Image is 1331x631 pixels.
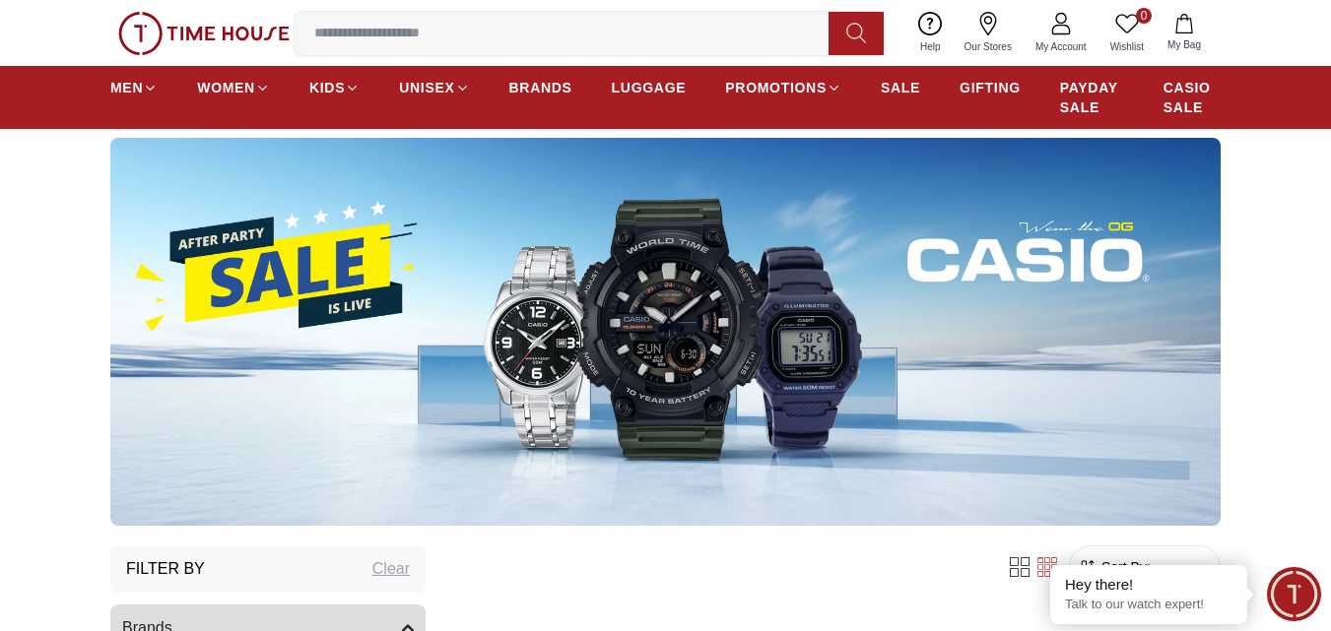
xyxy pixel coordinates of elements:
[960,78,1021,97] span: GIFTING
[197,70,270,105] a: WOMEN
[1098,8,1156,58] a: 0Wishlist
[612,70,687,105] a: LUGGAGE
[1160,37,1209,52] span: My Bag
[912,39,949,54] span: Help
[197,78,255,97] span: WOMEN
[612,78,687,97] span: LUGGAGE
[309,70,360,105] a: KIDS
[1065,597,1232,613] p: Talk to our watch expert!
[1267,567,1321,621] div: Chat Widget
[372,557,410,581] div: Clear
[110,78,143,97] span: MEN
[1136,8,1152,24] span: 0
[725,70,841,105] a: PROMOTIONS
[953,8,1024,58] a: Our Stores
[110,138,1221,526] img: ...
[509,70,572,105] a: BRANDS
[399,78,454,97] span: UNISEX
[1028,39,1095,54] span: My Account
[1078,557,1151,577] button: Sort By:
[1164,70,1221,125] a: CASIO SALE
[110,70,158,105] a: MEN
[908,8,953,58] a: Help
[118,12,290,55] img: ...
[1098,557,1151,577] span: Sort By:
[725,78,827,97] span: PROMOTIONS
[881,70,920,105] a: SALE
[957,39,1020,54] span: Our Stores
[399,70,469,105] a: UNISEX
[960,70,1021,105] a: GIFTING
[309,78,345,97] span: KIDS
[1060,70,1124,125] a: PAYDAY SALE
[509,78,572,97] span: BRANDS
[126,557,205,581] h3: Filter By
[881,78,920,97] span: SALE
[1065,575,1232,595] div: Hey there!
[1060,78,1124,117] span: PAYDAY SALE
[1156,10,1213,56] button: My Bag
[1164,78,1221,117] span: CASIO SALE
[1102,39,1152,54] span: Wishlist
